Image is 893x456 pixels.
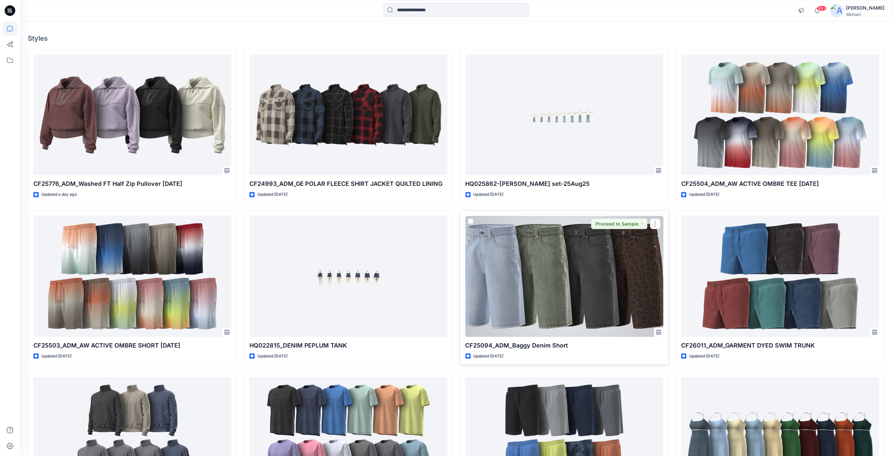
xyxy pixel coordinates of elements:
div: Walmart [846,12,885,17]
span: 99+ [817,6,827,11]
p: Updated [DATE] [41,353,71,360]
a: CF25094_ADM_Baggy Denim Short [466,216,664,337]
p: Updated [DATE] [689,191,719,198]
h4: Styles [28,34,885,42]
a: CF25504_ADM_AW ACTIVE OMBRE TEE 23MAY25 [681,55,879,176]
p: Updated [DATE] [473,191,504,198]
p: CF25094_ADM_Baggy Denim Short [466,341,664,350]
p: HQ022815_DENIM PEPLUM TANK [249,341,448,350]
a: CF24993_ADM_GE POLAR FLEECE SHIRT JACKET QUILTED LINING [249,55,448,176]
p: CF26011_ADM_GARMENT DYED SWIM TRUNK [681,341,879,350]
p: Updated [DATE] [473,353,504,360]
a: HQ025862-BAGGY DENIM JEAN-Size set-25Aug25 [466,55,664,176]
p: CF25776_ADM_Washed FT Half Zip Pullover [DATE] [33,179,232,188]
a: CF25776_ADM_Washed FT Half Zip Pullover 26JUL25 [33,55,232,176]
p: Updated a day ago [41,191,77,198]
a: CF25503_ADM_AW ACTIVE OMBRE SHORT 23MAY25 [33,216,232,337]
a: CF26011_ADM_GARMENT DYED SWIM TRUNK [681,216,879,337]
p: CF24993_ADM_GE POLAR FLEECE SHIRT JACKET QUILTED LINING [249,179,448,188]
p: HQ025862-[PERSON_NAME] set-25Aug25 [466,179,664,188]
p: CF25503_ADM_AW ACTIVE OMBRE SHORT [DATE] [33,341,232,350]
p: Updated [DATE] [689,353,719,360]
img: avatar [830,4,844,17]
a: HQ022815_DENIM PEPLUM TANK [249,216,448,337]
p: Updated [DATE] [257,191,288,198]
div: [PERSON_NAME] [846,4,885,12]
p: Updated [DATE] [257,353,288,360]
p: CF25504_ADM_AW ACTIVE OMBRE TEE [DATE] [681,179,879,188]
